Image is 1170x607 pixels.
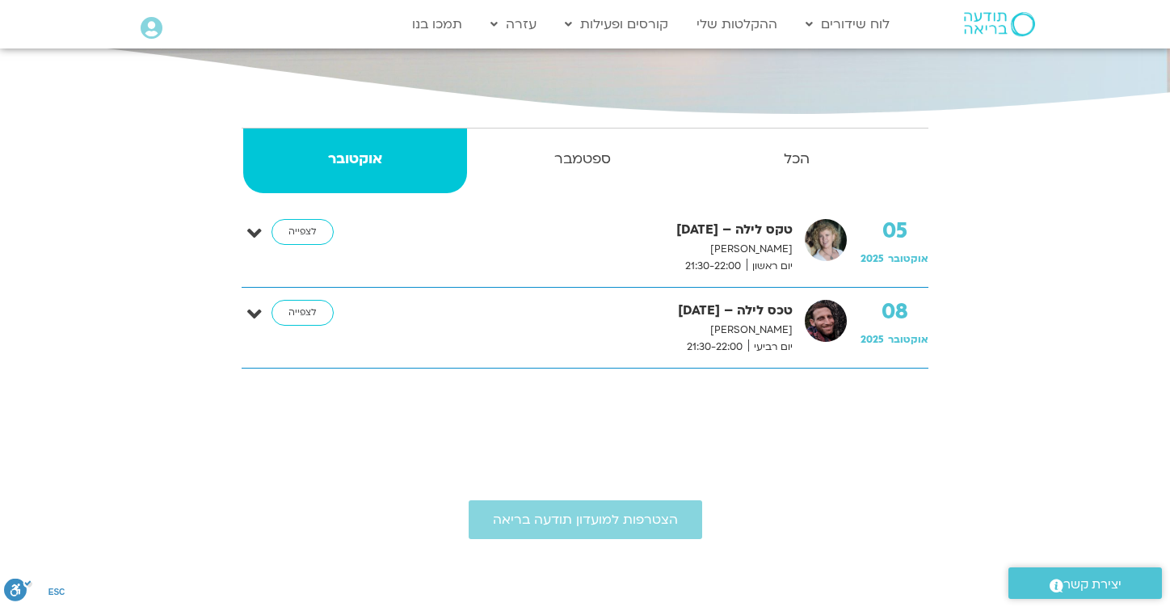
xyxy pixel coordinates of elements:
[699,147,894,171] strong: הכל
[888,333,928,346] span: אוקטובר
[1008,567,1162,599] a: יצירת קשר
[747,258,793,275] span: יום ראשון
[964,12,1035,36] img: תודעה בריאה
[271,219,334,245] a: לצפייה
[688,9,785,40] a: ההקלטות שלי
[271,300,334,326] a: לצפייה
[861,252,884,265] span: 2025
[368,300,793,322] strong: טכס לילה – [DATE]
[368,241,793,258] p: [PERSON_NAME]
[469,500,702,539] a: הצטרפות למועדון תודעה בריאה
[861,219,928,243] strong: 05
[861,300,928,324] strong: 08
[748,339,793,356] span: יום רביעי
[482,9,545,40] a: עזרה
[404,9,470,40] a: תמכו בנו
[368,219,793,241] strong: טקס לילה – [DATE]
[681,339,748,356] span: 21:30-22:00
[699,129,894,193] a: הכל
[798,9,898,40] a: לוח שידורים
[1063,574,1122,596] span: יצירת קשר
[888,252,928,265] span: אוקטובר
[470,129,697,193] a: ספטמבר
[557,9,676,40] a: קורסים ופעילות
[243,147,467,171] strong: אוקטובר
[470,147,697,171] strong: ספטמבר
[861,333,884,346] span: 2025
[368,322,793,339] p: [PERSON_NAME]
[243,129,467,193] a: אוקטובר
[493,512,678,527] span: הצטרפות למועדון תודעה בריאה
[680,258,747,275] span: 21:30-22:00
